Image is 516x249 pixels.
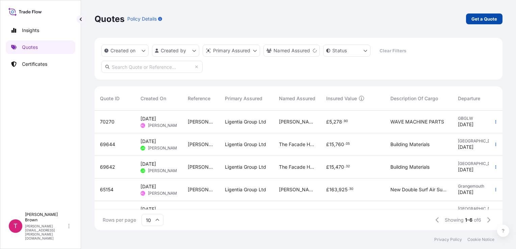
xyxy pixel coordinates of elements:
span: £ [326,119,329,124]
a: Privacy Policy [434,237,462,242]
span: The Facade Hub [279,141,315,148]
span: [PERSON_NAME] WAVES [279,186,315,193]
span: Grangemouth [458,184,494,189]
span: 5 [329,119,332,124]
a: Quotes [6,40,75,54]
span: of 6 [474,217,481,223]
span: Ligentia Group Ltd [225,141,266,148]
span: . [344,165,345,168]
p: Get a Quote [471,16,497,22]
span: [DATE] [140,115,156,122]
a: Insights [6,24,75,37]
span: £ [326,187,329,192]
span: The Facade Hub [279,164,315,170]
span: JS [141,145,145,151]
span: Building Materials [390,141,430,148]
button: createdOn Filter options [101,45,149,57]
span: [PERSON_NAME] WAVES [279,118,315,125]
p: Policy Details [127,16,157,22]
span: Ligentia Group Ltd [225,186,266,193]
span: New Double Surf Air Surfing Simulator [390,186,447,193]
span: 163 [329,187,337,192]
span: Ligentia Group Ltd [225,118,266,125]
span: Created On [140,95,166,102]
span: Quote ID [100,95,120,102]
p: Quotes [95,13,125,24]
span: GBGLW [458,116,494,121]
span: Named Assured [279,95,315,102]
span: Insured Value [326,95,357,102]
span: . [344,143,345,145]
span: T [14,223,18,229]
button: distributor Filter options [203,45,260,57]
span: , [337,187,339,192]
p: Primary Assured [213,47,250,54]
span: [DATE] [458,166,473,173]
span: Building Materials [390,164,430,170]
button: createdBy Filter options [152,45,199,57]
span: 32 [346,165,350,168]
span: £ [326,142,329,147]
span: [GEOGRAPHIC_DATA] [458,138,494,144]
button: certificateStatus Filter options [323,45,370,57]
p: Status [332,47,347,54]
span: 15 [329,142,334,147]
span: 760 [335,142,344,147]
a: Get a Quote [466,13,502,24]
span: 1-6 [465,217,472,223]
span: [PERSON_NAME] [148,191,181,196]
span: [PERSON_NAME] WAVES [US_STATE] [188,186,214,193]
span: [DATE] [458,144,473,150]
span: [PERSON_NAME] [132,122,154,129]
span: Showing [445,217,464,223]
span: 65154 [100,186,113,193]
span: WAVE MACHINE PARTS [390,118,444,125]
p: [PERSON_NAME] Brown [25,212,67,223]
p: Insights [22,27,39,34]
span: 69644 [100,141,115,148]
a: Certificates [6,57,75,71]
span: Argentek LL [279,209,306,216]
span: [DATE] [140,183,156,190]
span: 70270 [100,118,114,125]
span: E-Devices [390,209,413,216]
span: [DATE] [140,206,156,213]
span: 69642 [100,164,115,170]
p: [PERSON_NAME][EMAIL_ADDRESS][PERSON_NAME][DOMAIN_NAME] [25,224,67,240]
span: [PERSON_NAME] [148,123,181,128]
p: Created by [161,47,186,54]
p: Created on [110,47,136,54]
p: Certificates [22,61,47,67]
p: Quotes [22,44,38,51]
button: Clear Filters [374,45,412,56]
span: . [348,188,349,190]
span: 925 [339,187,347,192]
span: , [334,142,335,147]
span: 05 [346,143,350,145]
input: Search Quote or Reference... [101,61,203,73]
span: 30 [349,188,353,190]
span: Description Of Cargo [390,95,438,102]
span: [GEOGRAPHIC_DATA] [458,161,494,166]
span: [PERSON_NAME] WAVES [188,118,214,125]
span: [PERSON_NAME] [188,141,214,148]
span: [DATE] [140,161,156,167]
span: Departure [458,95,480,102]
span: £ [326,165,329,169]
p: Named Assured [274,47,310,54]
span: 90 [344,120,348,122]
span: , [332,119,333,124]
span: Rows per page [103,217,136,223]
span: [DATE] [140,138,156,145]
a: Cookie Notice [467,237,494,242]
span: [PERSON_NAME] [148,145,181,151]
span: [PERSON_NAME] [148,168,181,173]
p: Clear Filters [380,47,406,54]
span: 1366796 [188,209,208,216]
span: . [342,120,343,122]
span: Ligentia Group Ltd [225,164,266,170]
span: [GEOGRAPHIC_DATA] [458,206,494,212]
span: 278 [333,119,342,124]
span: [PERSON_NAME] [188,164,214,170]
span: 15 [329,165,334,169]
